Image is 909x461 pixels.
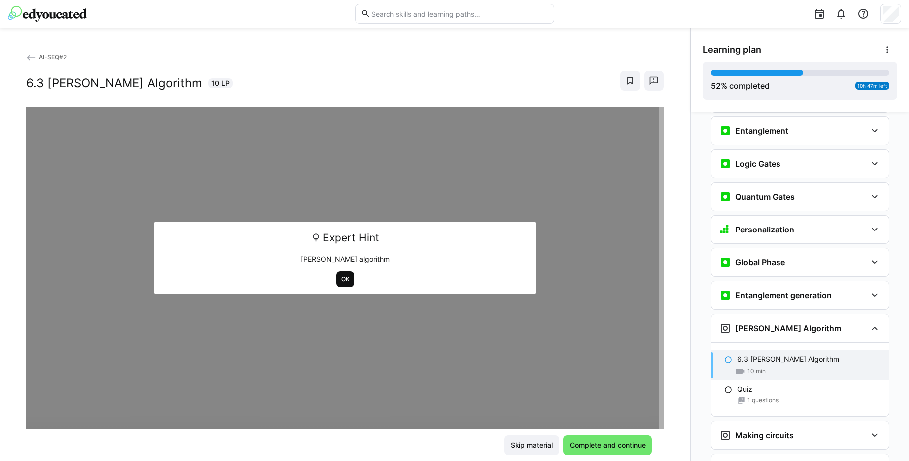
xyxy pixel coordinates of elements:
[735,192,795,202] h3: Quantum Gates
[735,290,832,300] h3: Entanglement generation
[39,53,67,61] span: AI-SEQ#2
[857,83,887,89] span: 10h 47m left
[735,126,788,136] h3: Entanglement
[735,225,794,234] h3: Personalization
[735,257,785,267] h3: Global Phase
[370,9,548,18] input: Search skills and learning paths…
[735,159,780,169] h3: Logic Gates
[568,440,647,450] span: Complete and continue
[711,81,721,91] span: 52
[211,78,230,88] span: 10 LP
[161,254,529,264] p: [PERSON_NAME] algorithm
[747,396,779,404] span: 1 questions
[737,354,839,364] p: 6.3 [PERSON_NAME] Algorithm
[504,435,559,455] button: Skip material
[509,440,554,450] span: Skip material
[735,430,794,440] h3: Making circuits
[703,44,761,55] span: Learning plan
[747,367,766,375] span: 10 min
[563,435,652,455] button: Complete and continue
[323,229,379,247] span: Expert Hint
[735,323,841,333] h3: [PERSON_NAME] Algorithm
[26,53,67,61] a: AI-SEQ#2
[336,271,355,287] button: OK
[737,384,752,394] p: Quiz
[711,80,770,92] div: % completed
[26,76,202,91] h2: 6.3 [PERSON_NAME] Algorithm
[340,275,351,283] span: OK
